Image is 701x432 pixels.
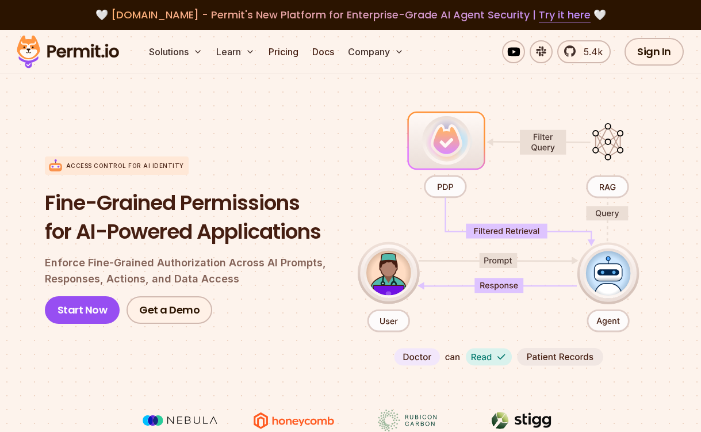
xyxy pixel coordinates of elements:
img: Rubicon [365,410,451,431]
button: Solutions [144,40,207,63]
h1: Fine-Grained Permissions for AI-Powered Applications [45,189,339,246]
img: Stigg [478,410,565,431]
a: Pricing [264,40,303,63]
img: Permit logo [12,32,124,71]
a: Try it here [539,7,591,22]
button: Company [343,40,408,63]
div: 🤍 🤍 [28,7,673,23]
a: 5.4k [557,40,611,63]
img: Honeycomb [251,410,337,431]
a: Sign In [625,38,684,66]
a: Docs [308,40,339,63]
a: Start Now [45,296,120,324]
p: Enforce Fine-Grained Authorization Across AI Prompts, Responses, Actions, and Data Access [45,255,339,287]
span: [DOMAIN_NAME] - Permit's New Platform for Enterprise-Grade AI Agent Security | [111,7,591,22]
span: 5.4k [577,45,603,59]
p: Access control for AI Identity [66,162,184,170]
img: Nebula [137,410,223,431]
button: Learn [212,40,259,63]
a: Get a Demo [127,296,212,324]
